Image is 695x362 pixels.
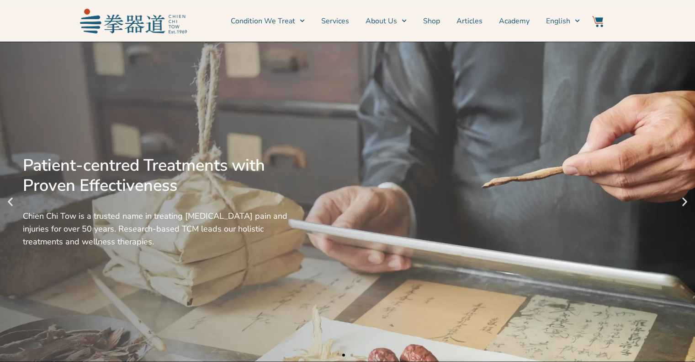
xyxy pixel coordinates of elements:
img: Website Icon-03 [592,16,603,27]
a: Condition We Treat [231,10,305,32]
div: Previous slide [5,196,16,208]
a: Shop [423,10,440,32]
a: About Us [366,10,407,32]
nav: Menu [191,10,580,32]
a: English [546,10,580,32]
span: Go to slide 1 [342,354,345,357]
span: English [546,16,570,27]
div: Next slide [679,196,690,208]
a: Services [321,10,349,32]
div: Chien Chi Tow is a trusted name in treating [MEDICAL_DATA] pain and injuries for over 50 years. R... [23,210,289,248]
a: Articles [456,10,483,32]
div: Patient-centred Treatments with Proven Effectiveness [23,156,289,196]
span: Go to slide 2 [350,354,353,357]
a: Academy [499,10,530,32]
